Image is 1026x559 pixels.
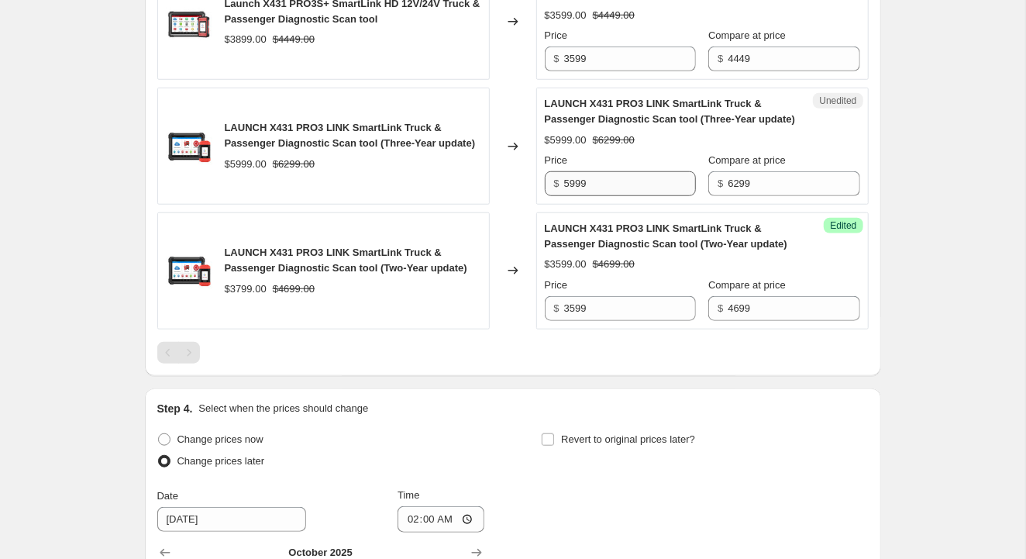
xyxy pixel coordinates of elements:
[157,490,178,502] span: Date
[554,178,559,189] span: $
[157,401,193,416] h2: Step 4.
[545,29,568,41] span: Price
[545,279,568,291] span: Price
[225,247,467,274] span: LAUNCH X431 PRO3 LINK SmartLink Truck & Passenger Diagnostic Scan tool (Two-Year update)
[718,302,723,314] span: $
[561,433,695,445] span: Revert to original prices later?
[177,433,263,445] span: Change prices now
[166,247,212,294] img: 20250617-155250_80x.jpg
[157,342,200,364] nav: Pagination
[225,283,267,295] span: $3799.00
[166,123,212,170] img: 20250617-155250_80x.jpg
[545,134,587,146] span: $5999.00
[177,455,265,467] span: Change prices later
[718,178,723,189] span: $
[545,98,796,125] span: LAUNCH X431 PRO3 LINK SmartLink Truck & Passenger Diagnostic Scan tool (Three-Year update)
[198,401,368,416] p: Select when the prices should change
[819,95,856,107] span: Unedited
[545,223,787,250] span: LAUNCH X431 PRO3 LINK SmartLink Truck & Passenger Diagnostic Scan tool (Two-Year update)
[225,122,476,149] span: LAUNCH X431 PRO3 LINK SmartLink Truck & Passenger Diagnostic Scan tool (Three-Year update)
[593,258,635,270] span: $4699.00
[708,29,786,41] span: Compare at price
[273,283,315,295] span: $4699.00
[157,507,306,532] input: 10/9/2025
[718,53,723,64] span: $
[708,279,786,291] span: Compare at price
[593,134,635,146] span: $6299.00
[708,154,786,166] span: Compare at price
[830,219,856,232] span: Edited
[225,33,267,45] span: $3899.00
[273,33,315,45] span: $4449.00
[273,158,315,170] span: $6299.00
[398,489,419,501] span: Time
[545,9,587,21] span: $3599.00
[545,154,568,166] span: Price
[398,506,484,533] input: 12:00
[554,302,559,314] span: $
[593,9,635,21] span: $4449.00
[225,158,267,170] span: $5999.00
[545,258,587,270] span: $3599.00
[554,53,559,64] span: $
